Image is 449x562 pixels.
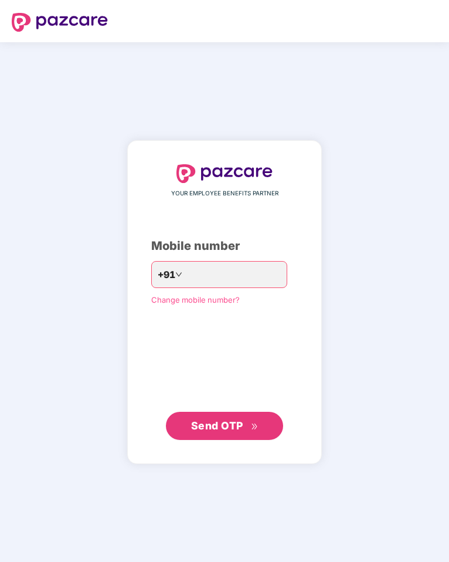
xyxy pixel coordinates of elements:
[158,268,175,282] span: +91
[12,13,108,32] img: logo
[171,189,278,198] span: YOUR EMPLOYEE BENEFITS PARTNER
[176,164,273,183] img: logo
[191,419,243,432] span: Send OTP
[151,295,240,304] a: Change mobile number?
[251,423,258,431] span: double-right
[175,271,182,278] span: down
[166,412,283,440] button: Send OTPdouble-right
[151,237,298,255] div: Mobile number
